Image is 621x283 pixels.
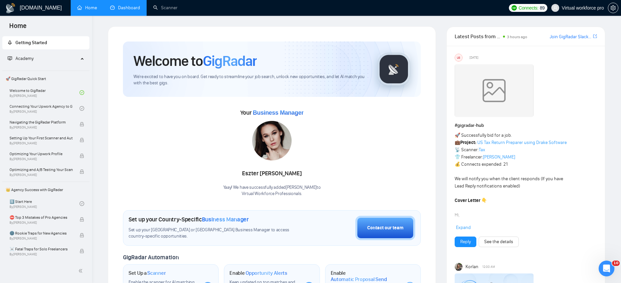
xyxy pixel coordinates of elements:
[203,52,257,70] span: GigRadar
[608,5,618,11] span: setting
[4,21,32,35] span: Home
[223,168,321,179] div: Eszter [PERSON_NAME]
[10,85,80,100] a: Welcome to GigRadarBy[PERSON_NAME]
[355,216,415,240] button: Contact our team
[80,154,84,158] span: lock
[599,261,614,276] iframe: Intercom live chat
[483,154,515,160] a: [PERSON_NAME]
[2,36,89,49] li: Getting Started
[593,34,597,39] span: export
[133,52,257,70] h1: Welcome to
[608,3,618,13] button: setting
[612,261,620,266] span: 10
[10,135,73,141] span: Setting Up Your First Scanner and Auto-Bidder
[466,263,478,270] span: Korlan
[10,141,73,145] span: By [PERSON_NAME]
[455,122,597,129] h1: # gigradar-hub
[540,4,545,12] span: 89
[477,140,567,145] a: US Tax Return Preparer using Drake Software
[593,33,597,40] a: export
[80,122,84,127] span: lock
[202,216,249,223] span: Business Manager
[519,4,538,12] span: Connects:
[123,254,179,261] span: GigRadar Automation
[479,147,485,153] a: Tax
[80,138,84,142] span: lock
[455,198,487,203] strong: Cover Letter 👇
[3,183,89,196] span: 👑 Agency Success with GigRadar
[455,32,501,41] span: Latest Posts from the GigRadar Community
[10,230,73,237] span: 🌚 Rookie Traps for New Agencies
[367,224,403,232] div: Contact our team
[10,101,80,116] a: Connecting Your Upwork Agency to GigRadarBy[PERSON_NAME]
[608,5,618,11] a: setting
[15,40,47,45] span: Getting Started
[110,5,140,11] a: dashboardDashboard
[455,263,463,271] img: Korlan
[8,40,12,45] span: rocket
[147,270,166,276] span: Scanner
[10,237,73,241] span: By [PERSON_NAME]
[253,109,303,116] span: Business Manager
[469,55,478,61] span: [DATE]
[10,157,73,161] span: By [PERSON_NAME]
[456,225,471,230] span: Expand
[77,5,97,11] a: homeHome
[484,238,513,245] a: See the details
[550,33,592,41] a: Join GigRadar Slack Community
[8,56,12,61] span: fund-projection-screen
[229,270,287,276] h1: Enable
[8,56,34,61] span: Academy
[10,151,73,157] span: Optimizing Your Upwork Profile
[10,214,73,221] span: ⛔ Top 3 Mistakes of Pro Agencies
[153,5,178,11] a: searchScanner
[133,74,367,86] span: We're excited to have you on board. Get ready to streamline your job search, unlock new opportuni...
[331,270,399,283] h1: Enable
[3,72,89,85] span: 🚀 GigRadar Quick Start
[80,169,84,174] span: lock
[5,3,16,14] img: logo
[553,6,558,10] span: user
[455,237,476,247] button: Reply
[252,121,292,160] img: 1687292614877-83.jpg
[455,54,462,61] div: US
[15,56,34,61] span: Academy
[10,252,73,256] span: By [PERSON_NAME]
[460,140,476,145] strong: Project:
[223,184,321,197] div: Yaay! We have successfully added [PERSON_NAME] to
[10,119,73,126] span: Navigating the GigRadar Platform
[80,106,84,111] span: check-circle
[331,276,387,283] span: Automatic Proposal Send
[460,238,471,245] a: Reply
[377,53,410,86] img: gigradar-logo.png
[507,35,527,39] span: 3 hours ago
[129,270,166,276] h1: Set Up a
[10,221,73,225] span: By [PERSON_NAME]
[80,233,84,238] span: lock
[240,109,304,116] span: Your
[223,191,321,197] p: Virtual Workforce Professionals .
[78,268,85,274] span: double-left
[10,246,73,252] span: ☠️ Fatal Traps for Solo Freelancers
[246,270,287,276] span: Opportunity Alerts
[129,216,249,223] h1: Set up your Country-Specific
[129,227,300,240] span: Set up your [GEOGRAPHIC_DATA] or [GEOGRAPHIC_DATA] Business Manager to access country-specific op...
[10,126,73,129] span: By [PERSON_NAME]
[512,5,517,11] img: upwork-logo.png
[10,166,73,173] span: Optimizing and A/B Testing Your Scanner for Better Results
[10,173,73,177] span: By [PERSON_NAME]
[80,90,84,95] span: check-circle
[80,249,84,253] span: lock
[10,196,80,211] a: 1️⃣ Start HereBy[PERSON_NAME]
[455,64,534,117] img: weqQh+iSagEgQAAAABJRU5ErkJggg==
[482,264,495,270] span: 12:00 AM
[80,201,84,206] span: check-circle
[479,237,519,247] button: See the details
[80,217,84,222] span: lock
